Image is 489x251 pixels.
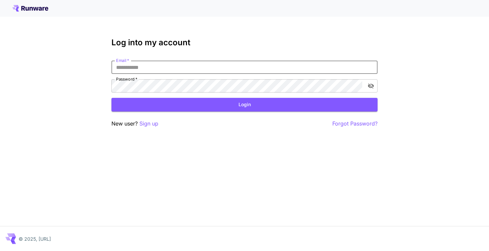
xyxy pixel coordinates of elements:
[116,76,137,82] label: Password
[116,58,129,63] label: Email
[139,120,158,128] button: Sign up
[365,80,377,92] button: toggle password visibility
[111,98,378,112] button: Login
[19,235,51,242] p: © 2025, [URL]
[332,120,378,128] button: Forgot Password?
[111,38,378,47] h3: Log into my account
[111,120,158,128] p: New user?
